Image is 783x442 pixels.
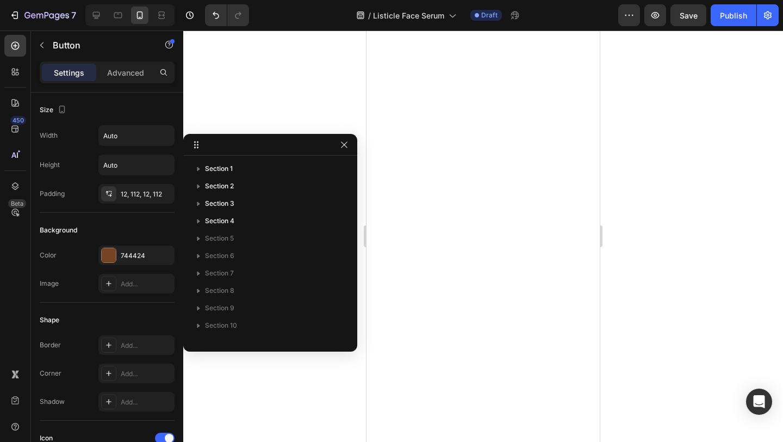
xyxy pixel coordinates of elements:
[40,225,77,235] div: Background
[373,10,444,21] span: Listicle Face Serum
[40,397,65,407] div: Shadow
[4,4,81,26] button: 7
[121,251,172,261] div: 744424
[40,250,57,260] div: Color
[670,4,706,26] button: Save
[121,189,172,199] div: 12, 112, 12, 112
[99,155,174,175] input: Auto
[205,268,234,279] span: Section 7
[40,131,58,140] div: Width
[107,67,144,78] p: Advanced
[205,4,249,26] div: Undo/Redo
[368,10,371,21] span: /
[40,160,60,170] div: Height
[205,285,234,296] span: Section 8
[366,30,600,442] iframe: Design area
[40,103,69,118] div: Size
[121,279,172,289] div: Add...
[746,389,772,415] div: Open Intercom Messenger
[205,181,234,192] span: Section 2
[205,337,235,348] span: Section 11
[205,303,234,314] span: Section 9
[53,39,145,52] p: Button
[205,233,234,244] span: Section 5
[8,199,26,208] div: Beta
[205,198,234,209] span: Section 3
[40,189,65,199] div: Padding
[99,126,174,145] input: Auto
[205,250,234,261] span: Section 6
[10,116,26,125] div: 450
[121,397,172,407] div: Add...
[481,10,498,20] span: Draft
[40,315,59,325] div: Shape
[121,369,172,379] div: Add...
[40,340,61,350] div: Border
[40,279,59,288] div: Image
[54,67,84,78] p: Settings
[680,11,698,20] span: Save
[720,10,747,21] div: Publish
[205,320,237,331] span: Section 10
[40,369,61,378] div: Corner
[71,9,76,22] p: 7
[711,4,756,26] button: Publish
[121,341,172,351] div: Add...
[205,216,234,226] span: Section 4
